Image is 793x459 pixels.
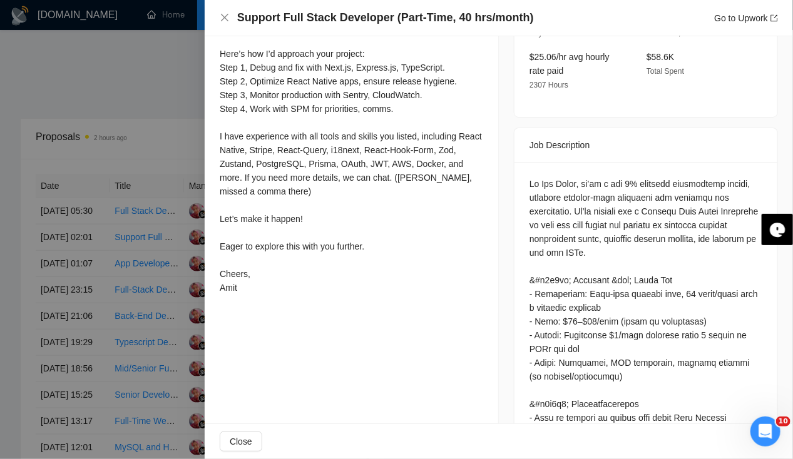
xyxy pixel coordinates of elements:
button: Close [220,13,230,23]
span: Total Spent [647,67,684,76]
a: Go to Upworkexport [714,13,778,23]
div: Job Description [530,128,762,162]
span: export [770,14,778,22]
span: $25.06/hr avg hourly rate paid [530,52,610,76]
span: close [220,13,230,23]
span: 10 [776,416,790,426]
iframe: Intercom live chat [750,416,780,446]
span: Close [230,435,252,448]
button: Close [220,431,262,451]
span: $58.6K [647,52,674,62]
span: 2307 Hours [530,81,568,89]
h4: Support Full Stack Developer (Part-Time, 40 hrs/month) [237,10,534,26]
